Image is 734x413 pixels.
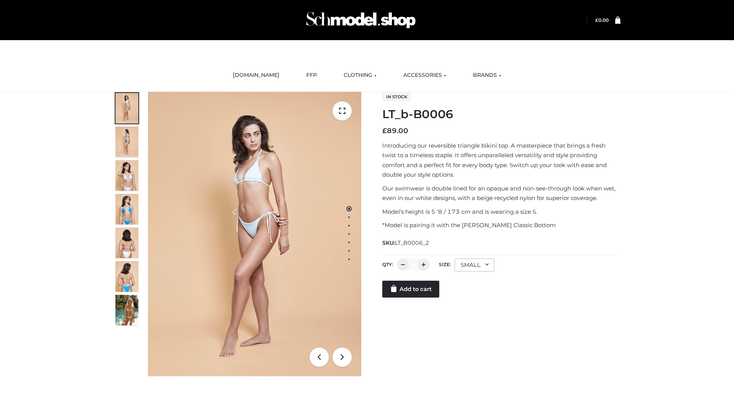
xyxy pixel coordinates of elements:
[115,194,138,224] img: ArielClassicBikiniTop_CloudNine_AzureSky_OW114ECO_4-scaled.jpg
[115,228,138,258] img: ArielClassicBikiniTop_CloudNine_AzureSky_OW114ECO_7-scaled.jpg
[382,207,620,217] p: Model’s height is 5 ‘8 / 173 cm and is wearing a size S.
[148,92,361,376] img: LT_b-B0006
[467,67,507,84] a: BRANDS
[595,17,609,23] a: £0.00
[382,107,620,121] h1: LT_b-B0006
[115,295,138,325] img: Arieltop_CloudNine_AzureSky2.jpg
[382,92,411,101] span: In stock
[398,67,452,84] a: ACCESSORIES
[227,67,285,84] a: [DOMAIN_NAME]
[304,5,418,35] img: Schmodel Admin 964
[595,17,609,23] bdi: 0.00
[382,184,620,203] p: Our swimwear is double lined for an opaque and non-see-through look when wet, even in our white d...
[115,160,138,191] img: ArielClassicBikiniTop_CloudNine_AzureSky_OW114ECO_3-scaled.jpg
[382,127,387,135] span: £
[382,262,393,267] label: QTY:
[439,262,451,267] label: Size:
[382,141,620,180] p: Introducing our reversible triangle bikini top. A masterpiece that brings a fresh twist to a time...
[115,127,138,157] img: ArielClassicBikiniTop_CloudNine_AzureSky_OW114ECO_2-scaled.jpg
[382,281,439,298] a: Add to cart
[455,259,494,272] div: SMALL
[382,220,620,230] p: *Model is pairing it with the [PERSON_NAME] Classic Bottom
[300,67,323,84] a: FFP
[115,261,138,292] img: ArielClassicBikiniTop_CloudNine_AzureSky_OW114ECO_8-scaled.jpg
[338,67,382,84] a: CLOTHING
[395,239,429,246] span: LT_B0006_2
[115,93,138,124] img: ArielClassicBikiniTop_CloudNine_AzureSky_OW114ECO_1-scaled.jpg
[382,238,430,247] span: SKU:
[595,17,598,23] span: £
[382,127,408,135] bdi: 89.00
